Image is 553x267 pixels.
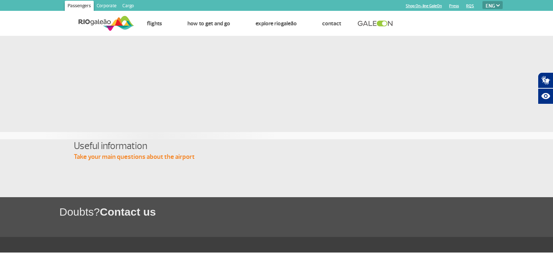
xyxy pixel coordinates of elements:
a: Cargo [119,1,137,12]
h4: Useful information [74,139,479,153]
a: How to get and go [187,20,230,27]
a: Flights [147,20,162,27]
a: Shop On-line GaleOn [406,4,442,8]
a: Press [449,4,459,8]
div: Plugin de acessibilidade da Hand Talk. [538,72,553,104]
a: Contact [322,20,341,27]
p: Take your main questions about the airport [74,153,479,161]
a: Corporate [94,1,119,12]
a: Passengers [65,1,94,12]
a: RQS [466,4,474,8]
span: Contact us [100,206,156,218]
button: Abrir tradutor de língua de sinais. [538,72,553,88]
a: Explore RIOgaleão [256,20,297,27]
h1: Doubts? [59,204,553,219]
button: Abrir recursos assistivos. [538,88,553,104]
